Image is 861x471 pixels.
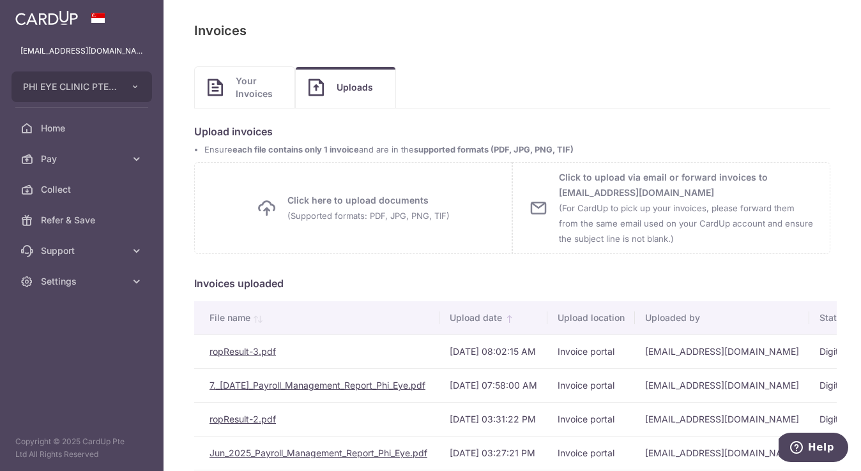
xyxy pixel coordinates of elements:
b: each file contains only 1 invoice [232,145,359,154]
td: [EMAIL_ADDRESS][DOMAIN_NAME] [635,402,809,436]
td: Invoice portal [547,402,635,436]
td: [DATE] 08:02:15 AM [439,334,547,368]
td: Invoice portal [547,436,635,470]
th: Uploaded by [635,301,809,334]
b: supported formats (PDF, JPG, PNG, TIF) [414,145,574,154]
a: Your Invoices [195,67,294,108]
td: [DATE] 03:31:22 PM [439,402,547,436]
small: (For CardUp to pick up your invoices, please forward them from the same email used on your CardUp... [559,203,813,244]
td: [EMAIL_ADDRESS][DOMAIN_NAME] [635,368,809,402]
a: Jun_2025_Payroll_Management_Report_Phi_Eye.pdf [210,447,427,458]
td: [EMAIL_ADDRESS][DOMAIN_NAME] [635,334,809,368]
a: 7._[DATE]_Payroll_Management_Report_Phi_Eye.pdf [210,380,425,391]
a: Uploads [296,67,395,108]
td: [DATE] 03:27:21 PM [439,436,547,470]
li: Ensure and are in the [204,144,830,156]
h5: Invoices uploaded [194,276,830,291]
th: Upload date: activate to sort column ascending [439,301,547,334]
td: Invoice portal [547,368,635,402]
td: Invoice portal [547,334,635,368]
span: Support [41,244,125,257]
a: ropResult-2.pdf [210,414,276,424]
th: File name: activate to sort column ascending [194,301,439,334]
iframe: Opens a widget where you can find more information [779,433,848,465]
p: Invoices [194,20,247,41]
span: Click here to upload documents [287,193,450,223]
img: Invoice icon Image [208,78,223,96]
img: CardUp [15,10,78,26]
span: Home [41,122,125,135]
p: Upload invoices [194,124,830,139]
th: Upload location [547,301,635,334]
a: Click to upload via email or forward invoices to [EMAIL_ADDRESS][DOMAIN_NAME] (For CardUp to pick... [512,162,830,254]
a: ropResult-3.pdf [210,346,276,357]
span: Click to upload via email or forward invoices to [EMAIL_ADDRESS][DOMAIN_NAME] [559,170,814,246]
td: [EMAIL_ADDRESS][DOMAIN_NAME] [635,436,809,470]
span: Uploads [337,81,383,94]
button: PHI EYE CLINIC PTE. LTD. [11,71,152,102]
span: Your Invoices [236,75,282,100]
small: (Supported formats: PDF, JPG, PNG, TIF) [287,211,450,221]
span: PHI EYE CLINIC PTE. LTD. [23,80,118,93]
span: Collect [41,183,125,196]
img: Invoice icon Image [309,78,324,96]
span: Refer & Save [41,214,125,227]
span: Pay [41,153,125,165]
td: [DATE] 07:58:00 AM [439,368,547,402]
p: [EMAIL_ADDRESS][DOMAIN_NAME] [20,45,143,57]
span: Settings [41,275,125,288]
